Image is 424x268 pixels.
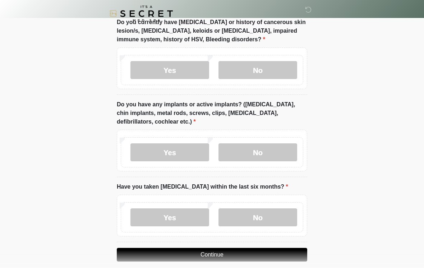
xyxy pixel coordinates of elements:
label: Do you have any implants or active implants? ([MEDICAL_DATA], chin implants, metal rods, screws, ... [117,100,307,126]
label: Yes [130,208,209,226]
label: Yes [130,61,209,79]
label: Have you taken [MEDICAL_DATA] within the last six months? [117,182,288,191]
label: No [218,208,297,226]
label: No [218,143,297,161]
img: It's A Secret Med Spa Logo [110,5,173,22]
label: Do you currently have [MEDICAL_DATA] or history of cancerous skin lesion/s, [MEDICAL_DATA], keloi... [117,18,307,44]
label: Yes [130,143,209,161]
label: No [218,61,297,79]
button: Continue [117,248,307,262]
